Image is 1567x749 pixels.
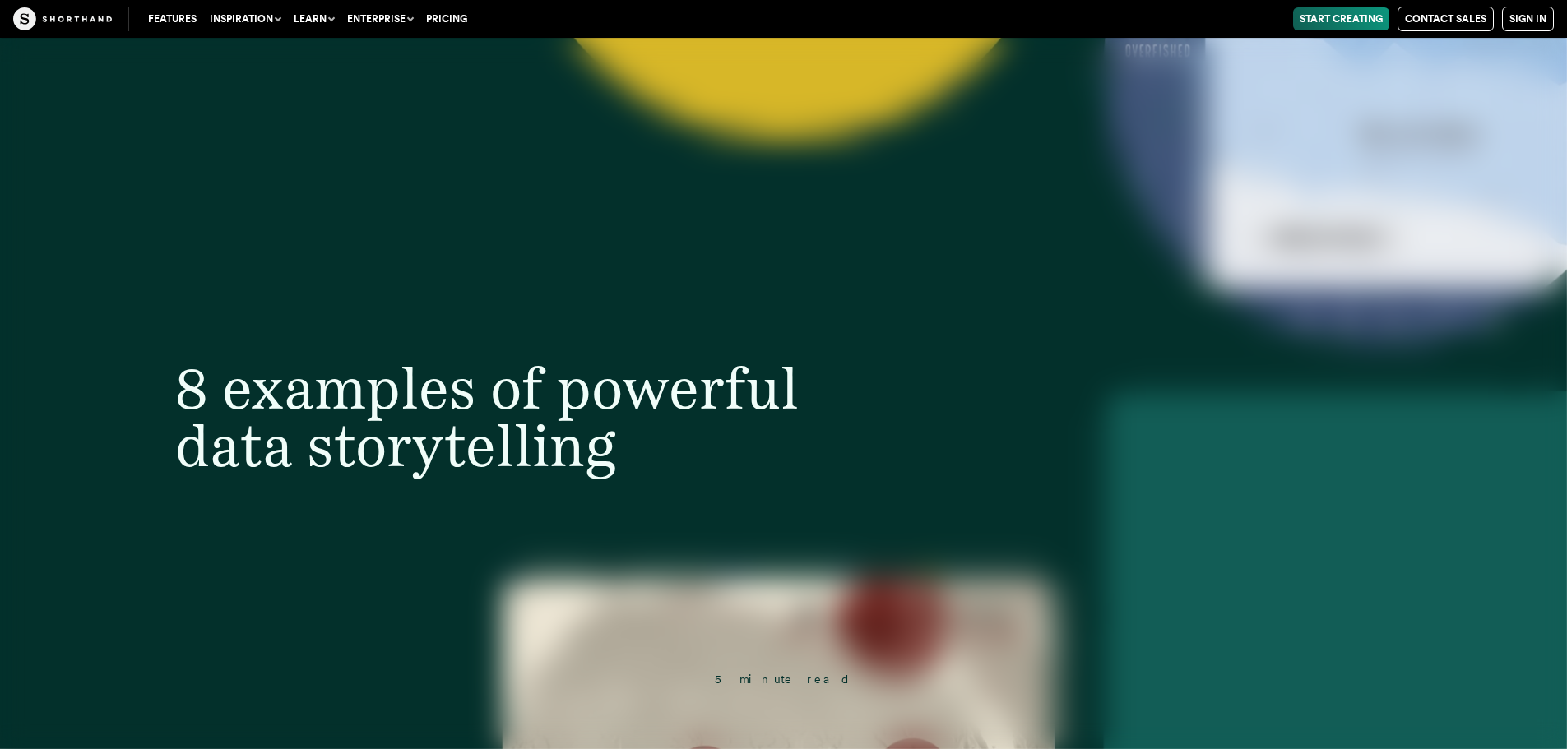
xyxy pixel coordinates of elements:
[420,7,474,30] a: Pricing
[13,7,112,30] img: The Craft
[1502,7,1554,31] a: Sign in
[341,7,420,30] button: Enterprise
[203,7,287,30] button: Inspiration
[141,7,203,30] a: Features
[715,673,851,686] span: 5 minute read
[287,7,341,30] button: Learn
[175,354,799,480] span: 8 examples of powerful data storytelling
[1293,7,1389,30] a: Start Creating
[1398,7,1494,31] a: Contact Sales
